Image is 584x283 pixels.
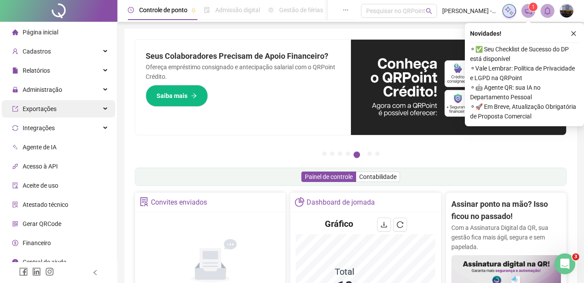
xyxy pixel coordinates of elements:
[532,4,535,10] span: 1
[572,253,579,260] span: 3
[23,105,57,112] span: Exportações
[92,270,98,276] span: left
[470,44,579,64] span: ⚬ ✅ Seu Checklist de Sucesso do DP está disponível
[23,67,50,74] span: Relatórios
[12,240,18,246] span: dollar
[215,7,260,13] span: Admissão digital
[12,106,18,112] span: export
[12,182,18,189] span: audit
[12,259,18,265] span: info-circle
[146,85,208,107] button: Saiba mais
[23,220,61,227] span: Gerar QRCode
[19,267,28,276] span: facebook
[157,91,187,101] span: Saiba mais
[12,67,18,74] span: file
[146,50,340,62] h2: Seus Colaboradores Precisam de Apoio Financeiro?
[451,198,561,223] h2: Assinar ponto na mão? Isso ficou no passado!
[351,40,567,135] img: banner%2F11e687cd-1386-4cbd-b13b-7bd81425532d.png
[191,8,196,13] span: pushpin
[23,163,58,170] span: Acesso à API
[146,62,340,81] p: Ofereça empréstimo consignado e antecipação salarial com o QRPoint Crédito.
[325,218,353,230] h4: Gráfico
[279,7,323,13] span: Gestão de férias
[23,86,62,93] span: Administração
[23,201,68,208] span: Atestado técnico
[12,202,18,208] span: solution
[151,195,207,210] div: Convites enviados
[12,29,18,35] span: home
[268,7,274,13] span: sun
[451,223,561,252] p: Com a Assinatura Digital da QR, sua gestão fica mais ágil, segura e sem papelada.
[470,64,579,83] span: ⚬ Vale Lembrar: Política de Privacidade e LGPD na QRPoint
[346,152,350,156] button: 4
[554,253,575,274] iframe: Intercom live chat
[307,195,375,210] div: Dashboard de jornada
[375,152,380,156] button: 7
[128,7,134,13] span: clock-circle
[12,163,18,169] span: api
[397,221,404,228] span: reload
[330,152,334,156] button: 2
[442,6,497,16] span: [PERSON_NAME] - C3 Embalagens Ltda
[12,48,18,54] span: user-add
[139,7,187,13] span: Controle de ponto
[470,102,579,121] span: ⚬ 🚀 Em Breve, Atualização Obrigatória de Proposta Comercial
[504,6,514,16] img: sparkle-icon.fc2bf0ac1784a2077858766a79e2daf3.svg
[12,125,18,131] span: sync
[140,197,149,206] span: solution
[45,267,54,276] span: instagram
[426,8,432,14] span: search
[23,29,58,36] span: Página inicial
[359,173,397,180] span: Contabilidade
[23,48,51,55] span: Cadastros
[367,152,372,156] button: 6
[470,29,501,38] span: Novidades !
[354,152,360,158] button: 5
[12,87,18,93] span: lock
[544,7,551,15] span: bell
[204,7,210,13] span: file-done
[23,259,67,266] span: Central de ajuda
[23,182,58,189] span: Aceite de uso
[560,4,573,17] img: 57736
[12,221,18,227] span: qrcode
[470,83,579,102] span: ⚬ 🤖 Agente QR: sua IA no Departamento Pessoal
[23,239,51,246] span: Financeiro
[338,152,342,156] button: 3
[571,30,577,37] span: close
[524,7,532,15] span: notification
[23,144,57,151] span: Agente de IA
[191,93,197,99] span: arrow-right
[322,152,327,156] button: 1
[305,173,353,180] span: Painel de controle
[380,221,387,228] span: download
[295,197,304,206] span: pie-chart
[23,125,55,131] span: Integrações
[32,267,41,276] span: linkedin
[529,3,537,11] sup: 1
[343,7,349,13] span: ellipsis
